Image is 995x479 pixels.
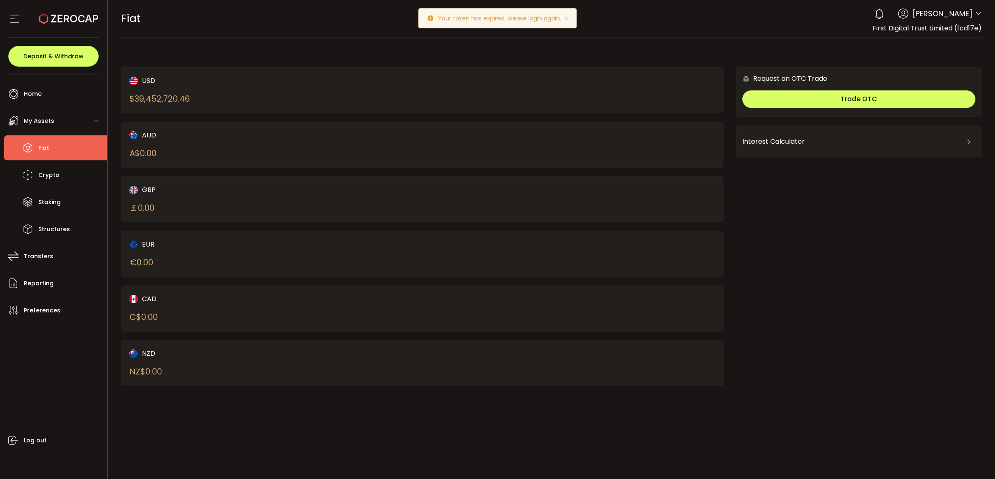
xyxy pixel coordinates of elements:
div: NZD [129,348,393,359]
div: CAD [129,294,393,304]
span: Trade OTC [841,94,877,104]
span: Transfers [24,250,53,262]
span: Fiat [38,142,49,154]
span: First Digital Trust Limited (fcd17e) [873,23,982,33]
div: USD [129,75,393,86]
p: Your token has expired, please login again. [438,15,568,21]
span: Home [24,88,42,100]
span: [PERSON_NAME] [913,8,973,19]
div: Interest Calculator [742,132,975,152]
span: Deposit & Withdraw [23,53,84,59]
div: GBP [129,185,393,195]
span: Reporting [24,277,54,289]
iframe: Chat Widget [953,439,995,479]
span: Structures [38,223,70,235]
img: nzd_portfolio.svg [129,349,138,358]
span: Staking [38,196,61,208]
div: Request an OTC Trade [736,73,827,84]
div: A$ 0.00 [129,147,157,160]
button: Deposit & Withdraw [8,46,99,67]
span: My Assets [24,115,54,127]
span: Crypto [38,169,60,181]
img: aud_portfolio.svg [129,131,138,140]
img: cad_portfolio.svg [129,295,138,303]
div: C$ 0.00 [129,311,158,323]
span: Log out [24,434,47,447]
div: $ 39,452,720.46 [129,92,190,105]
div: AUD [129,130,393,140]
div: EUR [129,239,393,249]
div: € 0.00 [129,256,153,269]
img: 6nGpN7MZ9FLuBP83NiajKbTRY4UzlzQtBKtCrLLspmCkSvCZHBKvY3NxgQaT5JnOQREvtQ257bXeeSTueZfAPizblJ+Fe8JwA... [742,75,750,82]
img: gbp_portfolio.svg [129,186,138,194]
img: usd_portfolio.svg [129,77,138,85]
span: Fiat [121,11,141,26]
button: Trade OTC [742,90,975,108]
img: eur_portfolio.svg [129,240,138,249]
div: NZ$ 0.00 [129,365,162,378]
div: ￡ 0.00 [129,202,154,214]
span: Preferences [24,304,60,317]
